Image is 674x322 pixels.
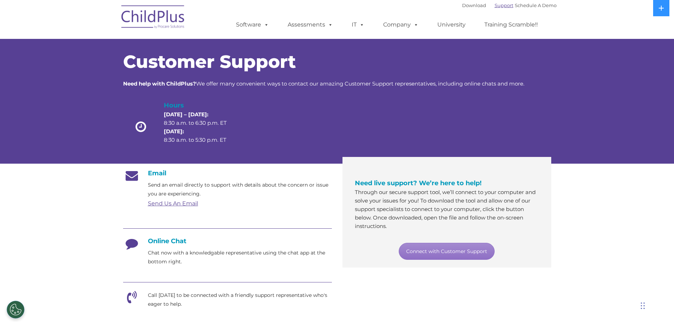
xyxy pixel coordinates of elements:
[641,295,645,316] div: Drag
[376,18,426,32] a: Company
[7,301,24,318] button: Cookies Settings
[148,181,332,198] p: Send an email directly to support with details about the concern or issue you are experiencing.
[123,169,332,177] h4: Email
[164,128,184,135] strong: [DATE]:
[355,179,482,187] span: Need live support? We’re here to help!
[164,110,239,144] p: 8:30 a.m. to 6:30 p.m. ET 8:30 a.m. to 5:30 p.m. ET
[281,18,340,32] a: Assessments
[148,200,198,207] a: Send Us An Email
[462,2,557,8] font: |
[355,188,539,230] p: Through our secure support tool, we’ll connect to your computer and solve your issues for you! To...
[515,2,557,8] a: Schedule A Demo
[345,18,371,32] a: IT
[462,2,486,8] a: Download
[123,51,296,72] span: Customer Support
[148,248,332,266] p: Chat now with a knowledgable representative using the chat app at the bottom right.
[477,18,545,32] a: Training Scramble!!
[123,80,524,87] span: We offer many convenient ways to contact our amazing Customer Support representatives, including ...
[229,18,276,32] a: Software
[495,2,513,8] a: Support
[123,80,196,87] strong: Need help with ChildPlus?
[118,0,189,36] img: ChildPlus by Procare Solutions
[558,246,674,322] iframe: Chat Widget
[399,243,495,260] a: Connect with Customer Support
[164,111,208,118] strong: [DATE] – [DATE]:
[430,18,473,32] a: University
[148,291,332,309] p: Call [DATE] to be connected with a friendly support representative who's eager to help.
[164,100,239,110] h4: Hours
[123,237,332,245] h4: Online Chat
